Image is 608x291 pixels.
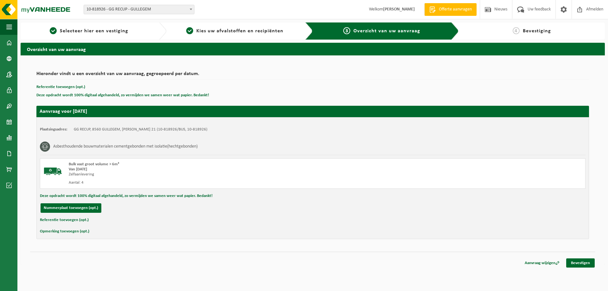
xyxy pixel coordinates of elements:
button: Opmerking toevoegen (opt.) [40,227,89,236]
button: Nummerplaat toevoegen (opt.) [41,203,101,213]
a: Aanvraag wijzigen [520,258,564,268]
a: 1Selecteer hier een vestiging [24,27,154,35]
span: 3 [343,27,350,34]
strong: Plaatsingsadres: [40,127,67,131]
button: Deze opdracht wordt 100% digitaal afgehandeld, zo vermijden we samen weer wat papier. Bedankt! [36,91,209,99]
span: Offerte aanvragen [437,6,473,13]
a: Bevestigen [566,258,595,268]
div: Aantal: 4 [69,180,338,185]
span: Kies uw afvalstoffen en recipiënten [196,28,283,34]
a: 2Kies uw afvalstoffen en recipiënten [170,27,300,35]
button: Referentie toevoegen (opt.) [40,216,89,224]
h2: Hieronder vindt u een overzicht van uw aanvraag, gegroepeerd per datum. [36,71,589,80]
img: BL-SO-LV.png [43,162,62,181]
h3: Asbesthoudende bouwmaterialen cementgebonden met isolatie(hechtgebonden) [53,142,198,152]
a: Offerte aanvragen [424,3,477,16]
strong: Van [DATE] [69,167,87,171]
span: 10-818926 - GG RECUP - GULLEGEM [84,5,194,14]
span: 2 [186,27,193,34]
strong: [PERSON_NAME] [383,7,415,12]
span: Bulk vast groot volume > 6m³ [69,162,119,166]
div: Zelfaanlevering [69,172,338,177]
span: Overzicht van uw aanvraag [353,28,420,34]
h2: Overzicht van uw aanvraag [21,43,605,55]
button: Deze opdracht wordt 100% digitaal afgehandeld, zo vermijden we samen weer wat papier. Bedankt! [40,192,212,200]
span: Selecteer hier een vestiging [60,28,128,34]
button: Referentie toevoegen (opt.) [36,83,85,91]
td: GG RECUP, 8560 GULLEGEM, [PERSON_NAME] 21 (10-818926/BUS, 10-818926) [74,127,207,132]
span: 4 [513,27,520,34]
strong: Aanvraag voor [DATE] [40,109,87,114]
span: 1 [50,27,57,34]
span: Bevestiging [523,28,551,34]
